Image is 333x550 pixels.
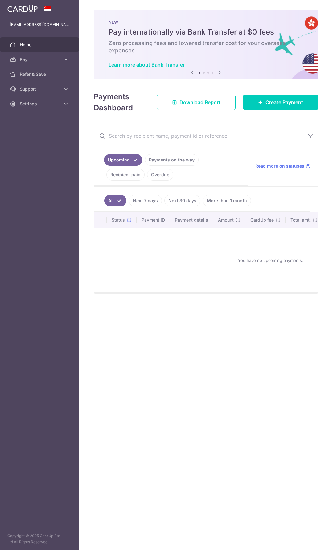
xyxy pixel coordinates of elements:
span: Pay [20,56,60,63]
span: Download Report [179,99,220,106]
p: [EMAIL_ADDRESS][DOMAIN_NAME] [10,22,69,28]
span: Total amt. [290,217,311,223]
span: Support [20,86,60,92]
a: More than 1 month [203,195,251,206]
span: Create Payment [265,99,303,106]
img: Bank transfer banner [94,10,318,79]
a: Download Report [157,95,236,110]
th: Payment details [170,212,213,228]
a: Upcoming [104,154,142,166]
span: Read more on statuses [255,163,304,169]
h6: Zero processing fees and lowered transfer cost for your overseas expenses [109,39,303,54]
a: Read more on statuses [255,163,310,169]
a: Overdue [147,169,173,181]
a: Next 30 days [164,195,200,206]
a: Learn more about Bank Transfer [109,62,185,68]
a: All [104,195,126,206]
a: Next 7 days [129,195,162,206]
p: NEW [109,20,303,25]
a: Payments on the way [145,154,199,166]
th: Payment ID [137,212,170,228]
input: Search by recipient name, payment id or reference [94,126,303,146]
span: Status [112,217,125,223]
a: Create Payment [243,95,318,110]
h5: Pay internationally via Bank Transfer at $0 fees [109,27,303,37]
a: Recipient paid [106,169,145,181]
img: CardUp [7,5,38,12]
span: Amount [218,217,234,223]
span: Settings [20,101,60,107]
span: CardUp fee [250,217,274,223]
h4: Payments Dashboard [94,91,146,113]
span: Home [20,42,60,48]
span: Refer & Save [20,71,60,77]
